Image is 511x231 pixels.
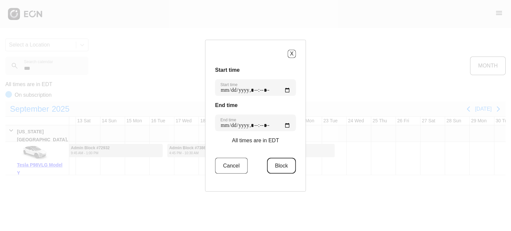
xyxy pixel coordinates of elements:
label: Start time [221,82,238,87]
button: Block [267,158,296,173]
button: Cancel [215,158,248,173]
h3: Start time [215,66,296,74]
button: X [288,50,296,58]
p: All times are in EDT [232,136,279,144]
label: End time [221,117,236,122]
h3: End time [215,101,296,109]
